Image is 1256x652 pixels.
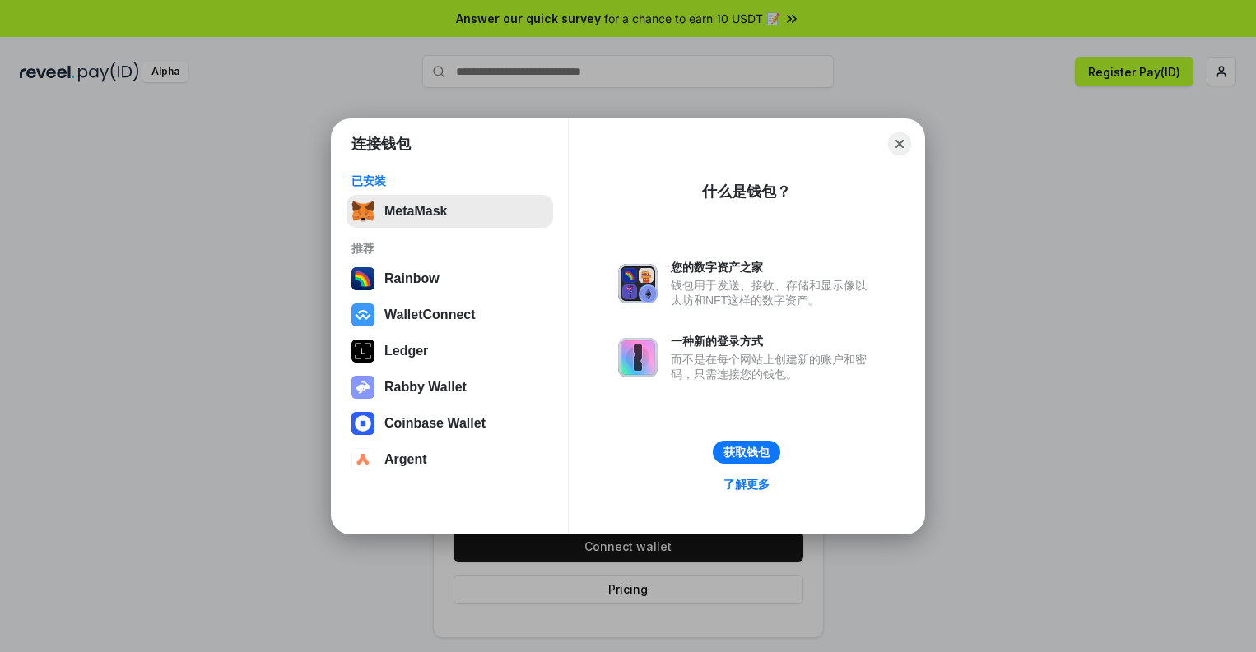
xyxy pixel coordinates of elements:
img: svg+xml,%3Csvg%20fill%3D%22none%22%20height%3D%2233%22%20viewBox%3D%220%200%2035%2033%22%20width%... [351,200,374,223]
button: Close [888,132,911,155]
img: svg+xml,%3Csvg%20width%3D%2228%22%20height%3D%2228%22%20viewBox%3D%220%200%2028%2028%22%20fill%3D... [351,448,374,471]
div: 而不是在每个网站上创建新的账户和密码，只需连接您的钱包。 [671,352,875,381]
div: Coinbase Wallet [384,416,486,431]
button: WalletConnect [347,298,553,331]
div: 已安装 [351,173,548,188]
a: 了解更多 [714,474,779,495]
img: svg+xml,%3Csvg%20width%3D%2228%22%20height%3D%2228%22%20viewBox%3D%220%200%2028%2028%22%20fill%3D... [351,412,374,435]
button: Rabby Wallet [347,371,553,404]
button: Argent [347,443,553,476]
div: 了解更多 [723,477,770,492]
img: svg+xml,%3Csvg%20width%3D%2228%22%20height%3D%2228%22%20viewBox%3D%220%200%2028%2028%22%20fill%3D... [351,303,374,326]
div: Argent [384,452,427,467]
button: Coinbase Wallet [347,407,553,440]
button: 获取钱包 [713,441,780,464]
button: MetaMask [347,195,553,228]
img: svg+xml,%3Csvg%20xmlns%3D%22http%3A%2F%2Fwww.w3.org%2F2000%2Fsvg%22%20fill%3D%22none%22%20viewBox... [351,376,374,399]
button: Ledger [347,335,553,368]
div: Rainbow [384,271,440,286]
img: svg+xml,%3Csvg%20width%3D%22120%22%20height%3D%22120%22%20viewBox%3D%220%200%20120%20120%22%20fil... [351,267,374,290]
div: 什么是钱包？ [702,182,791,201]
div: MetaMask [384,204,447,219]
div: 一种新的登录方式 [671,334,875,349]
div: 获取钱包 [723,445,770,460]
div: Rabby Wallet [384,380,467,395]
h1: 连接钱包 [351,134,411,154]
img: svg+xml,%3Csvg%20xmlns%3D%22http%3A%2F%2Fwww.w3.org%2F2000%2Fsvg%22%20fill%3D%22none%22%20viewBox... [618,338,658,377]
div: WalletConnect [384,308,476,322]
img: svg+xml,%3Csvg%20xmlns%3D%22http%3A%2F%2Fwww.w3.org%2F2000%2Fsvg%22%20width%3D%2228%22%20height%3... [351,340,374,363]
div: 钱包用于发送、接收、存储和显示像以太坊和NFT这样的数字资产。 [671,278,875,308]
div: 推荐 [351,241,548,256]
img: svg+xml,%3Csvg%20xmlns%3D%22http%3A%2F%2Fwww.w3.org%2F2000%2Fsvg%22%20fill%3D%22none%22%20viewBox... [618,264,658,303]
div: Ledger [384,344,428,358]
button: Rainbow [347,262,553,295]
div: 您的数字资产之家 [671,260,875,275]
